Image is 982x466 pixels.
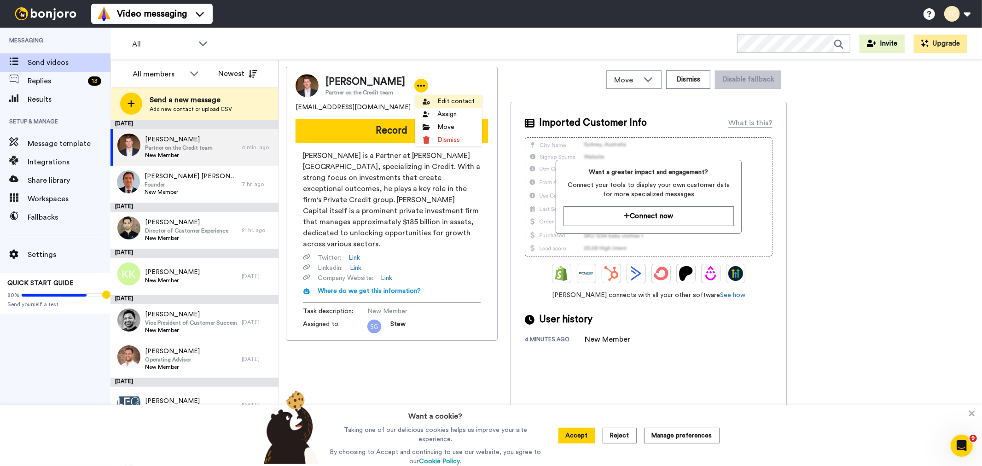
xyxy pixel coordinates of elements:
img: ActiveCampaign [629,266,644,281]
img: Patreon [679,266,693,281]
span: [EMAIL_ADDRESS][DOMAIN_NAME] [296,103,411,112]
a: Cookie Policy [419,458,460,465]
span: New Member [145,234,228,242]
div: Tooltip anchor [102,291,110,299]
span: [PERSON_NAME] [325,75,405,89]
img: 604ac19e-d55b-4560-a3bf-87fb2b81754e.jpg [117,134,140,157]
span: [PERSON_NAME] [145,218,228,227]
span: Task description : [303,307,367,316]
button: Manage preferences [644,428,720,443]
span: Director of Customer Experience [145,227,228,234]
span: Integrations [28,157,110,168]
span: [PERSON_NAME] connects with all your other software [525,291,773,300]
li: Edit contact [415,95,482,108]
span: All [132,39,194,50]
div: [DATE] [242,355,274,363]
div: [DATE] [242,319,274,326]
span: Where do we get this information? [318,288,421,294]
div: What is this? [728,117,773,128]
img: vm-color.svg [97,6,111,21]
span: Message template [28,138,110,149]
span: Settings [28,249,110,260]
span: Video messaging [117,7,187,20]
span: Fallbacks [28,212,110,223]
img: kk.png [117,262,140,285]
span: 80% [7,291,19,299]
iframe: Intercom live chat [951,435,973,457]
a: See how [720,292,745,298]
div: [DATE] [110,378,279,387]
span: New Member [145,277,200,284]
img: 3b7668fd-0f06-4d3a-8156-872daa38257f.jpg [117,391,140,414]
img: fe125b3f-d493-4716-8b51-b2d13b897258.jpg [117,216,140,239]
div: New Member [585,334,631,345]
span: New Member [145,188,237,196]
div: 13 [88,76,101,86]
img: Drip [703,266,718,281]
div: 4 minutes ago [525,336,585,345]
img: GoHighLevel [728,266,743,281]
img: Image of Elizabeth Kennedy [296,74,319,97]
span: New Member [145,326,237,334]
h3: Want a cookie? [408,405,462,422]
div: [DATE] [110,203,279,212]
span: Assigned to: [303,320,367,333]
div: [DATE] [110,249,279,258]
a: Link [350,263,361,273]
span: [PERSON_NAME] [PERSON_NAME] [145,172,237,181]
button: Upgrade [914,35,967,53]
span: Partner on the Credit team [145,144,213,151]
span: [PERSON_NAME] [145,396,200,406]
span: Founder [145,181,237,188]
div: [DATE] [242,402,274,409]
a: Link [349,253,360,262]
button: Invite [860,35,905,53]
button: Record [296,119,488,143]
div: [DATE] [110,295,279,304]
p: By choosing to Accept and continuing to use our website, you agree to our . [327,448,543,466]
img: 6ffc37e3-7a57-4b58-8769-2d2218edc3bd.jpg [117,309,140,332]
button: Reject [603,428,637,443]
span: [PERSON_NAME] [145,347,200,356]
img: 82d77515-61d0-430a-a333-5535a56e8b0c.png [367,320,381,333]
span: Add new contact or upload CSV [150,105,232,113]
button: Connect now [564,206,733,226]
span: Move [614,75,639,86]
div: [DATE] [110,120,279,129]
span: Imported Customer Info [539,116,647,130]
span: New Member [367,307,455,316]
li: Dismiss [415,134,482,146]
span: [PERSON_NAME] [145,135,213,144]
img: bj-logo-header-white.svg [11,7,80,20]
div: 21 hr. ago [242,227,274,234]
span: Partner on the Credit team [325,89,405,96]
span: Vice President of Customer Success [145,319,237,326]
span: Workspaces [28,193,110,204]
img: ConvertKit [654,266,668,281]
span: Want a greater impact and engagement? [564,168,733,177]
span: Operating Advisor [145,356,200,363]
span: User history [539,313,593,326]
span: 9 [970,435,977,442]
span: Send videos [28,57,110,68]
span: [PERSON_NAME] [145,310,237,319]
img: Ontraport [579,266,594,281]
span: QUICK START GUIDE [7,280,74,286]
span: Replies [28,76,84,87]
span: New Member [145,363,200,371]
span: Send yourself a test [7,301,103,308]
span: New Member [145,151,213,159]
span: Share library [28,175,110,186]
li: Assign [415,108,482,121]
span: Stew [390,320,406,333]
img: 71816507-17a3-48c4-a5ae-2d6450d9b6a4.jpg [117,345,140,368]
span: Results [28,94,110,105]
span: Linkedin : [318,263,343,273]
button: Disable fallback [715,70,781,89]
div: All members [133,69,185,80]
span: Twitter : [318,253,341,262]
span: Connect your tools to display your own customer data for more specialized messages [564,181,733,199]
img: Hubspot [604,266,619,281]
img: Shopify [554,266,569,281]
